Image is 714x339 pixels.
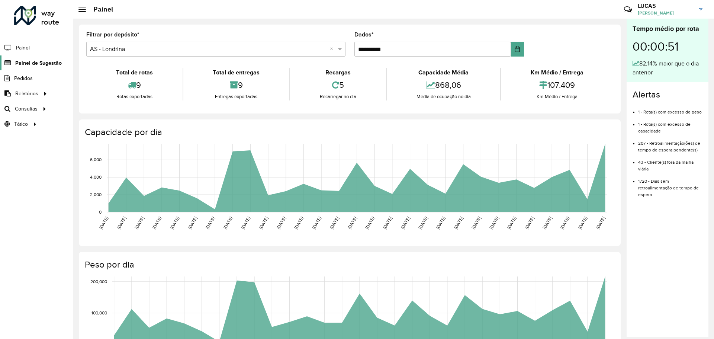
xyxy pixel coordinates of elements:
[638,160,694,171] font: 43 - Cliente(s) fora da malha viária
[489,216,499,230] text: [DATE]
[14,76,33,81] font: Pedidos
[15,91,38,96] font: Relatórios
[418,216,428,230] text: [DATE]
[620,1,636,17] a: Contato Rápido
[320,94,356,99] font: Recarregar no dia
[354,31,372,38] font: Dados
[116,69,153,76] font: Total de rotas
[418,69,469,76] font: Capacidade Média
[311,216,322,230] text: [DATE]
[400,216,411,230] text: [DATE]
[638,10,674,16] font: [PERSON_NAME]
[116,94,152,99] font: Rotas exportadas
[116,216,127,230] text: [DATE]
[85,260,134,269] font: Peso por dia
[471,216,482,230] text: [DATE]
[205,216,215,230] text: [DATE]
[595,216,606,230] text: [DATE]
[90,175,102,179] text: 4,000
[633,60,699,76] font: 82,14% maior que o dia anterior
[542,216,553,230] text: [DATE]
[633,40,679,53] font: 00:00:51
[222,216,233,230] text: [DATE]
[151,216,162,230] text: [DATE]
[638,109,702,114] font: 1 - Rota(s) com excesso de peso
[638,179,699,197] font: 1720 - Dias sem retroalimentação de tempo de espera
[15,106,38,112] font: Consultas
[633,90,660,99] font: Alertas
[325,69,351,76] font: Recargas
[547,80,575,89] font: 107.409
[99,210,102,214] text: 0
[330,45,336,54] span: Clear all
[93,5,113,13] font: Painel
[238,80,243,89] font: 9
[506,216,517,230] text: [DATE]
[215,94,257,99] font: Entregas exportadas
[213,69,260,76] font: Total de entregas
[638,2,656,9] font: LUCAS
[276,216,286,230] text: [DATE]
[537,94,578,99] font: Km Médio / Entrega
[86,31,137,38] font: Filtrar por depósito
[85,127,162,137] font: Capacidade por dia
[559,216,570,230] text: [DATE]
[258,216,268,230] text: [DATE]
[511,42,524,57] button: Escolha a data
[90,192,102,197] text: 2,000
[638,141,700,152] font: 207 - Retroalimentação(ões) de tempo de espera pendente(s)
[134,216,145,230] text: [DATE]
[90,157,102,162] text: 6,000
[15,60,62,66] font: Painel de Sugestão
[435,216,446,230] text: [DATE]
[416,94,471,99] font: Média de ocupação no dia
[364,216,375,230] text: [DATE]
[531,69,583,76] font: Km Médio / Entrega
[16,45,30,51] font: Painel
[187,216,198,230] text: [DATE]
[339,80,344,89] font: 5
[382,216,393,230] text: [DATE]
[169,216,180,230] text: [DATE]
[14,121,28,127] font: Tático
[633,25,699,32] font: Tempo médio por rota
[90,279,107,284] text: 200,000
[453,216,464,230] text: [DATE]
[347,216,357,230] text: [DATE]
[91,311,107,316] text: 100,000
[524,216,535,230] text: [DATE]
[240,216,251,230] text: [DATE]
[98,216,109,230] text: [DATE]
[329,216,340,230] text: [DATE]
[577,216,588,230] text: [DATE]
[293,216,304,230] text: [DATE]
[638,122,691,133] font: 1 - Rota(s) com excesso de capacidade
[136,80,141,89] font: 9
[435,80,461,89] font: 868,06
